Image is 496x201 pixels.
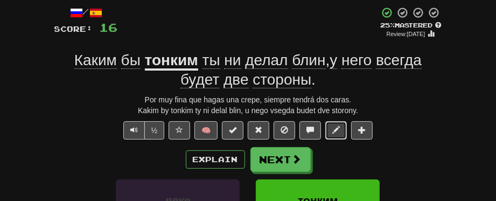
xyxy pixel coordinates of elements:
span: него [341,52,372,69]
span: ты [202,52,220,69]
button: Discuss sentence (alt+u) [299,121,321,140]
div: Kakim by tonkim ty ni delal blin, u nego vsegda budet dve storony. [54,105,442,116]
div: Mastered [380,21,442,30]
span: Каким [74,52,117,69]
button: Edit sentence (alt+d) [325,121,347,140]
button: Add to collection (alt+a) [351,121,373,140]
button: 🧠 [194,121,218,140]
span: у [330,52,337,69]
span: 25 % [380,22,395,29]
span: бы [121,52,141,69]
span: , . [180,52,422,88]
button: Set this sentence to 100% Mastered (alt+m) [222,121,243,140]
button: Reset to 0% Mastered (alt+r) [248,121,269,140]
div: Text-to-speech controls [121,121,165,140]
button: ½ [144,121,165,140]
span: блин [292,52,325,69]
span: 16 [100,20,118,34]
span: будет [180,71,219,88]
div: Por muy fina que hagas una crepe, siempre tendrá dos caras. [54,94,442,105]
button: Explain [186,150,245,169]
span: стороны [253,71,311,88]
div: / [54,6,118,20]
span: Score: [54,24,93,33]
small: Review: [DATE] [387,31,425,37]
button: Favorite sentence (alt+f) [169,121,190,140]
button: Play sentence audio (ctl+space) [123,121,145,140]
button: Next [250,147,311,172]
button: Ignore sentence (alt+i) [274,121,295,140]
span: всегда [376,52,422,69]
u: тонким [145,52,198,71]
span: делал [245,52,288,69]
span: две [223,71,248,88]
span: ни [224,52,241,69]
